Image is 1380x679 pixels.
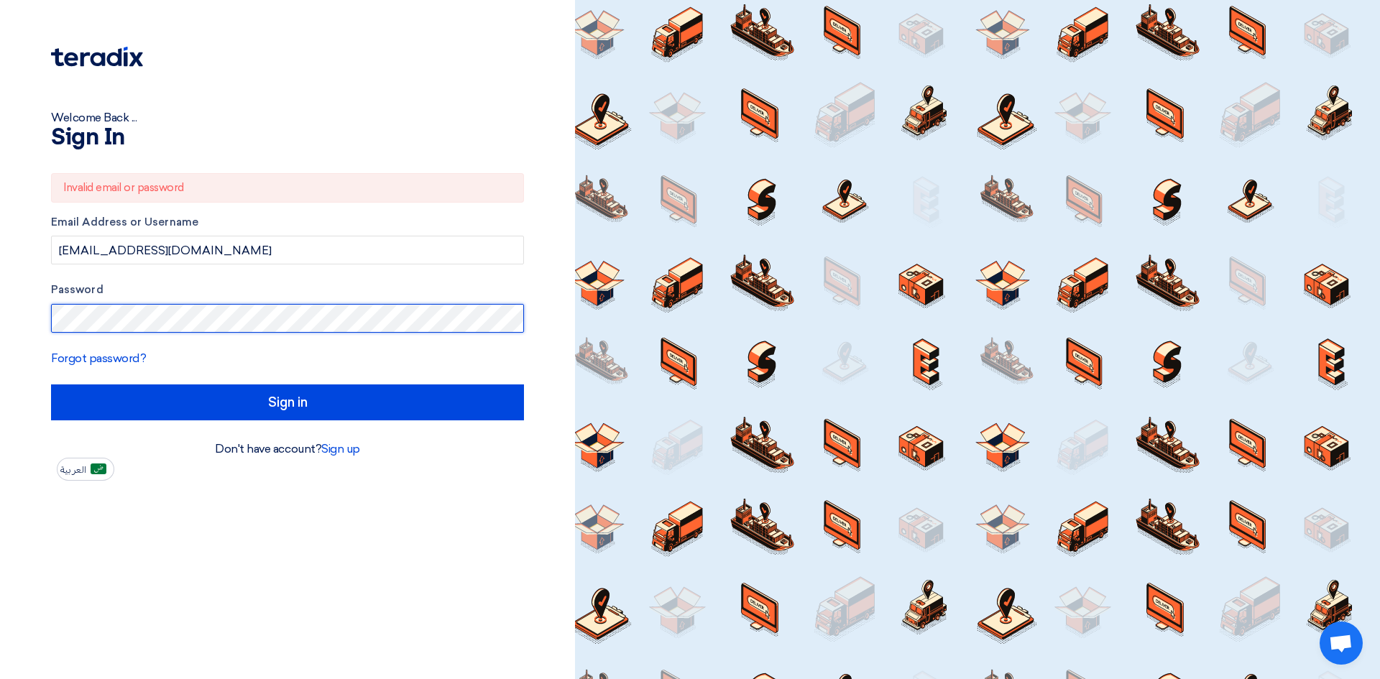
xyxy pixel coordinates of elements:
[51,47,143,67] img: Teradix logo
[1320,622,1363,665] div: Open chat
[51,236,524,264] input: Enter your business email or username
[321,442,360,456] a: Sign up
[51,173,524,203] div: Invalid email or password
[51,282,524,298] label: Password
[51,351,146,365] a: Forgot password?
[51,440,524,458] div: Don't have account?
[57,458,114,481] button: العربية
[91,463,106,474] img: ar-AR.png
[51,126,524,149] h1: Sign In
[51,384,524,420] input: Sign in
[51,109,524,126] div: Welcome Back ...
[60,465,86,475] span: العربية
[51,214,524,231] label: Email Address or Username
